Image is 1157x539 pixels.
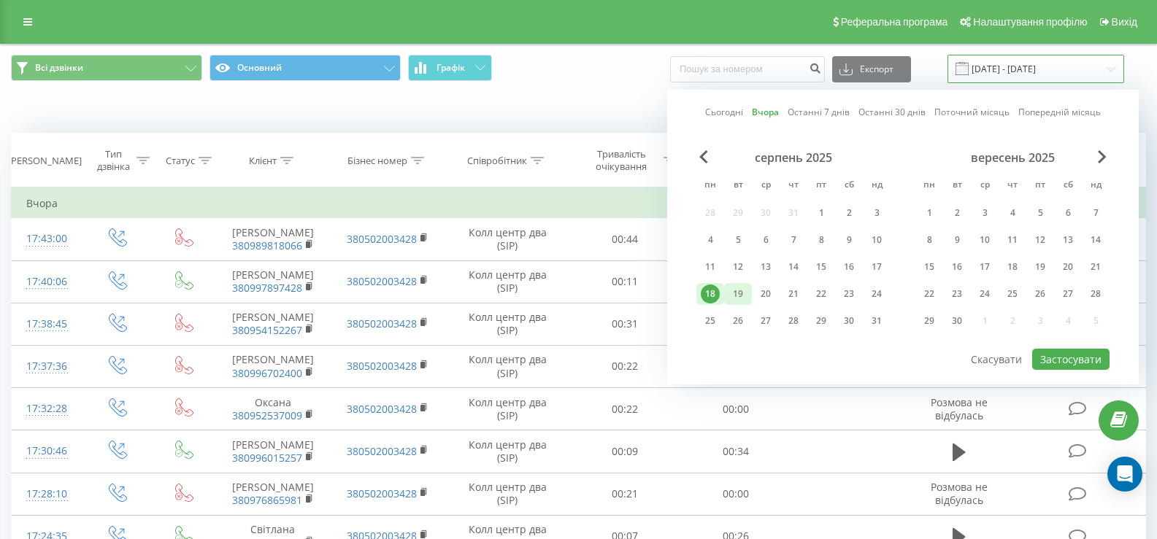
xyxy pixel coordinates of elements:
[839,230,858,249] div: 9
[812,284,831,303] div: 22
[701,257,720,276] div: 11
[780,310,807,332] div: чт 28 серп 2025 р.
[1029,175,1051,197] abbr: п’ятниця
[971,229,999,251] div: ср 10 вер 2025 р.
[729,284,747,303] div: 19
[812,230,831,249] div: 8
[975,257,994,276] div: 17
[784,230,803,249] div: 7
[26,352,68,381] div: 17:37:36
[867,284,886,303] div: 24
[232,281,302,295] a: 380997897428
[999,202,1026,224] div: чт 4 вер 2025 р.
[783,175,804,197] abbr: четвер
[701,311,720,330] div: 25
[215,303,331,345] td: [PERSON_NAME]
[807,283,835,305] div: пт 22 серп 2025 р.
[975,284,994,303] div: 24
[807,310,835,332] div: пт 29 серп 2025 р.
[752,105,779,119] a: Вчора
[915,229,943,251] div: пн 8 вер 2025 р.
[724,256,752,278] div: вт 12 серп 2025 р.
[999,229,1026,251] div: чт 11 вер 2025 р.
[696,310,724,332] div: пн 25 серп 2025 р.
[1031,230,1050,249] div: 12
[943,202,971,224] div: вт 2 вер 2025 р.
[347,486,417,500] a: 380502003428
[915,150,1110,165] div: вересень 2025
[947,230,966,249] div: 9
[215,473,331,515] td: [PERSON_NAME]
[1057,175,1079,197] abbr: субота
[915,310,943,332] div: пн 29 вер 2025 р.
[863,256,891,278] div: нд 17 серп 2025 р.
[1098,150,1107,163] span: Next Month
[756,230,775,249] div: 6
[1026,256,1054,278] div: пт 19 вер 2025 р.
[812,311,831,330] div: 29
[999,256,1026,278] div: чт 18 вер 2025 р.
[931,395,988,422] span: Розмова не відбулась
[26,395,68,423] div: 17:32:28
[752,256,780,278] div: ср 13 серп 2025 р.
[680,430,791,473] td: 00:34
[946,175,968,197] abbr: вівторок
[569,218,680,260] td: 00:44
[867,230,886,249] div: 10
[1018,105,1101,119] a: Попередній місяць
[445,260,569,303] td: Колл центр два (SIP)
[445,473,569,515] td: Колл центр два (SIP)
[1058,257,1077,276] div: 20
[467,155,527,167] div: Співробітник
[166,155,195,167] div: Статус
[915,202,943,224] div: пн 1 вер 2025 р.
[26,310,68,338] div: 17:38:45
[699,175,721,197] abbr: понеділок
[863,229,891,251] div: нд 10 серп 2025 р.
[696,150,891,165] div: серпень 2025
[835,310,863,332] div: сб 30 серп 2025 р.
[569,388,680,430] td: 00:22
[26,268,68,296] div: 17:40:06
[1003,284,1022,303] div: 25
[215,430,331,473] td: [PERSON_NAME]
[1026,202,1054,224] div: пт 5 вер 2025 р.
[780,283,807,305] div: чт 21 серп 2025 р.
[788,105,850,119] a: Останні 7 днів
[12,189,1146,218] td: Вчора
[701,230,720,249] div: 4
[867,257,886,276] div: 17
[947,284,966,303] div: 23
[347,232,417,246] a: 380502003428
[1054,283,1082,305] div: сб 27 вер 2025 р.
[918,175,940,197] abbr: понеділок
[999,283,1026,305] div: чт 25 вер 2025 р.
[920,203,939,222] div: 1
[752,310,780,332] div: ср 27 серп 2025 р.
[1082,229,1110,251] div: нд 14 вер 2025 р.
[863,310,891,332] div: нд 31 серп 2025 р.
[947,311,966,330] div: 30
[583,148,660,173] div: Тривалість очікування
[839,284,858,303] div: 23
[727,175,749,197] abbr: вівторок
[971,256,999,278] div: ср 17 вер 2025 р.
[838,175,860,197] abbr: субота
[232,408,302,422] a: 380952537009
[215,388,331,430] td: Оксана
[1058,284,1077,303] div: 27
[756,284,775,303] div: 20
[347,359,417,373] a: 380502003428
[835,202,863,224] div: сб 2 серп 2025 р.
[729,311,747,330] div: 26
[963,349,1030,370] button: Скасувати
[835,283,863,305] div: сб 23 серп 2025 р.
[215,260,331,303] td: [PERSON_NAME]
[215,218,331,260] td: [PERSON_NAME]
[1031,257,1050,276] div: 19
[974,175,996,197] abbr: середа
[445,218,569,260] td: Колл центр два (SIP)
[1054,229,1082,251] div: сб 13 вер 2025 р.
[696,229,724,251] div: пн 4 серп 2025 р.
[347,402,417,416] a: 380502003428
